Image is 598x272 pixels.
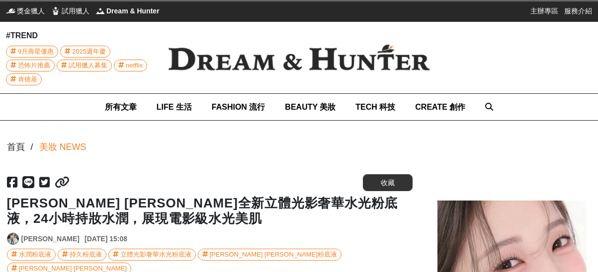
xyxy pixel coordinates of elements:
a: Avatar [7,233,19,245]
a: CREATE 創作 [415,94,465,120]
div: 持久粉底液 [70,249,102,260]
a: LIFE 生活 [157,94,192,120]
div: / [31,140,33,154]
a: Dream & HunterDream & Hunter [95,6,160,16]
a: 立體光影奢華水光粉底液 [108,249,196,261]
span: CREATE 創作 [415,103,465,111]
a: 獎金獵人獎金獵人 [6,6,45,16]
a: 2025週年慶 [60,46,110,58]
span: 所有文章 [105,103,137,111]
span: Dream & Hunter [106,6,160,16]
div: 首頁 [7,140,25,154]
a: 恐怖片推薦 [6,60,55,71]
a: FASHION 流行 [212,94,265,120]
img: 試用獵人 [51,6,61,16]
div: [PERSON_NAME] [PERSON_NAME]粉底液 [210,249,337,260]
button: 收藏 [363,174,413,191]
img: 獎金獵人 [6,6,16,16]
span: 9月壽星優惠 [18,46,54,57]
a: [PERSON_NAME] [PERSON_NAME]粉底液 [198,249,342,261]
div: #TREND [6,30,153,42]
img: Dream & Hunter [95,6,105,16]
a: [PERSON_NAME] [21,234,80,244]
a: 美妝 NEWS [39,140,86,154]
span: 2025週年慶 [72,46,106,57]
span: 獎金獵人 [17,6,45,16]
a: 水潤粉底液 [7,249,56,261]
h1: [PERSON_NAME] [PERSON_NAME]全新立體光影奢華水光粉底液，24小時持妝水潤，展現電影級水光美肌 [7,196,413,226]
div: 水潤粉底液 [19,249,51,260]
span: 試用獵人 [62,6,89,16]
a: TECH 科技 [355,94,395,120]
a: 試用獵人募集 [57,60,112,71]
a: 所有文章 [105,94,137,120]
img: Avatar [7,233,18,244]
span: BEAUTY 美妝 [285,103,336,111]
div: 立體光影奢華水光粉底液 [120,249,191,260]
a: 服務介紹 [564,6,592,16]
span: 恐怖片推薦 [18,60,50,71]
span: LIFE 生活 [157,103,192,111]
a: netflix [114,60,147,71]
a: 肯德基 [6,73,42,85]
span: TECH 科技 [355,103,395,111]
span: 肯德基 [18,74,37,85]
img: Dream & Hunter [153,29,446,86]
span: FASHION 流行 [212,103,265,111]
a: 9月壽星優惠 [6,46,58,58]
span: 試用獵人募集 [69,60,107,71]
a: BEAUTY 美妝 [285,94,336,120]
a: 持久粉底液 [58,249,106,261]
a: 試用獵人試用獵人 [51,6,89,16]
span: netflix [126,60,143,71]
a: 主辦專區 [530,6,558,16]
div: [DATE] 15:08 [85,234,127,244]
